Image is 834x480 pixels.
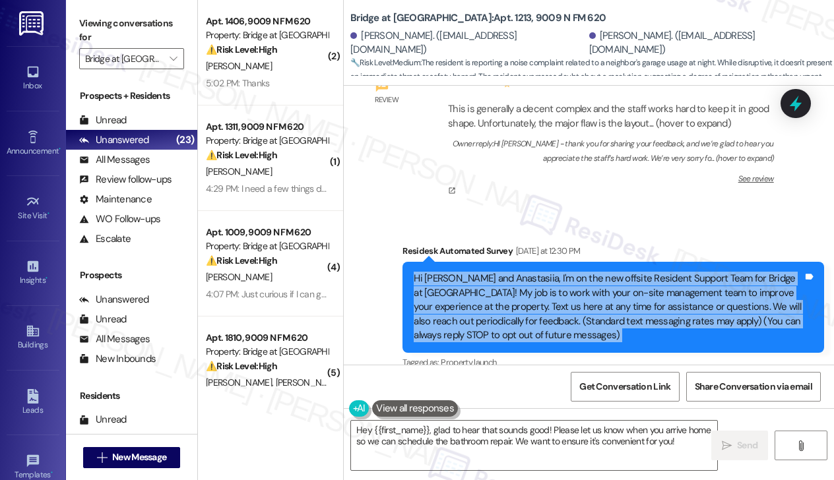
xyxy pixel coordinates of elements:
[79,153,150,167] div: All Messages
[19,11,46,36] img: ResiDesk Logo
[206,134,328,148] div: Property: Bridge at [GEOGRAPHIC_DATA]
[79,293,149,307] div: Unanswered
[414,272,803,342] div: Hi [PERSON_NAME] and Anastasiia, I'm on the new offsite Resident Support Team for Bridge at [GEOG...
[350,56,834,98] span: : The resident is reporting a noise complaint related to a neighbor's garage usage at night. Whil...
[448,173,774,194] a: See review
[66,268,197,282] div: Prospects
[695,380,812,394] span: Share Conversation via email
[79,133,149,147] div: Unanswered
[112,450,166,464] span: New Message
[7,191,59,226] a: Site Visit •
[79,413,127,427] div: Unread
[737,438,757,452] span: Send
[66,89,197,103] div: Prospects + Residents
[79,212,160,226] div: WO Follow-ups
[206,149,277,161] strong: ⚠️ Risk Level: High
[206,239,328,253] div: Property: Bridge at [GEOGRAPHIC_DATA]
[441,357,496,368] span: Property launch
[579,380,670,394] span: Get Conversation Link
[79,193,152,206] div: Maintenance
[206,331,328,345] div: Apt. 1810, 9009 N FM 620
[402,353,824,372] div: Tagged as:
[7,61,59,96] a: Inbox
[206,255,277,266] strong: ⚠️ Risk Level: High
[206,77,270,89] div: 5:02 PM: Thanks
[402,244,824,262] div: Residesk Automated Survey
[79,352,156,366] div: New Inbounds
[46,274,48,283] span: •
[97,452,107,463] i: 
[173,130,197,150] div: (23)
[711,431,768,460] button: Send
[206,271,272,283] span: [PERSON_NAME]
[206,120,328,134] div: Apt. 1311, 9009 N FM 620
[350,29,586,57] div: [PERSON_NAME]. ([EMAIL_ADDRESS][DOMAIN_NAME])
[206,60,272,72] span: [PERSON_NAME]
[79,113,127,127] div: Unread
[351,421,717,470] textarea: Hey {{first_name}}, glad to hear that sounds good! Please let us know when you arrive home so we ...
[350,11,606,25] b: Bridge at [GEOGRAPHIC_DATA]: Apt. 1213, 9009 N FM 620
[79,313,127,326] div: Unread
[206,376,276,388] span: [PERSON_NAME]
[206,345,328,359] div: Property: Bridge at [GEOGRAPHIC_DATA]
[48,209,49,218] span: •
[7,385,59,421] a: Leads
[375,93,399,107] div: Review
[7,255,59,291] a: Insights •
[79,433,149,446] div: Unanswered
[513,244,580,258] div: [DATE] at 12:30 PM
[206,28,328,42] div: Property: Bridge at [GEOGRAPHIC_DATA]
[686,372,821,402] button: Share Conversation via email
[206,225,328,239] div: Apt. 1009, 9009 N FM 620
[59,144,61,154] span: •
[448,102,769,129] div: This is generally a decent complex and the staff works hard to keep it in good shape. Unfortunate...
[79,13,184,48] label: Viewing conversations for
[453,138,774,163] div: Owner reply: HI [PERSON_NAME] - thank you for sharing your feedback, and we’re glad to hear you a...
[206,15,328,28] div: Apt. 1406, 9009 N FM 620
[79,332,150,346] div: All Messages
[589,29,825,57] div: [PERSON_NAME]. ([EMAIL_ADDRESS][DOMAIN_NAME])
[206,165,272,177] span: [PERSON_NAME]
[170,53,177,64] i: 
[571,372,679,402] button: Get Conversation Link
[206,44,277,55] strong: ⚠️ Risk Level: High
[51,468,53,477] span: •
[722,440,732,451] i: 
[83,447,181,468] button: New Message
[206,360,277,372] strong: ⚠️ Risk Level: High
[350,57,420,68] strong: 🔧 Risk Level: Medium
[173,429,197,450] div: (23)
[276,376,342,388] span: [PERSON_NAME]
[796,440,806,451] i: 
[85,48,163,69] input: All communities
[7,320,59,355] a: Buildings
[66,389,197,403] div: Residents
[79,232,131,246] div: Escalate
[79,173,172,187] div: Review follow-ups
